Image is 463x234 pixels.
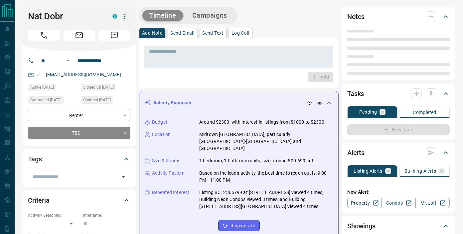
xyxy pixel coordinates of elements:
[28,151,130,167] div: Tags
[152,119,167,126] p: Budget
[81,96,130,106] div: Fri Sep 05 2025
[199,189,333,210] p: Listing #C12365799 at [STREET_ADDRESS] viewed 4 times, Building Neon Condos viewed 3 times, and B...
[152,170,185,177] p: Activity Pattern
[64,57,72,65] button: Open
[145,97,333,109] div: Activity Summary-- ago
[81,212,130,218] p: Timeframe:
[347,86,450,102] div: Tasks
[231,31,249,35] p: Log Call
[37,73,41,77] svg: Email Valid
[119,172,128,182] button: Open
[199,119,324,126] p: Around $2300, with interest in listings from $1800 to $2300
[63,30,95,41] span: Email
[347,221,376,231] h2: Showings
[347,145,450,161] div: Alerts
[28,96,77,106] div: Fri Sep 05 2025
[152,157,181,164] p: Size & Rooms
[153,99,191,106] p: Activity Summary
[313,100,324,106] p: -- ago
[413,110,436,115] p: Completed
[28,195,50,206] h2: Criteria
[112,14,117,19] div: condos.ca
[404,169,436,173] p: Building Alerts
[199,170,333,184] p: Based on the lead's activity, the best time to reach out is: 9:00 PM - 11:00 PM
[415,198,450,208] a: Mr.Loft
[83,84,114,91] span: Signed up [DATE]
[152,131,171,138] p: Location
[30,97,62,103] span: Contacted [DATE]
[142,10,183,21] button: Timeline
[347,11,365,22] h2: Notes
[28,11,102,22] h1: Nat Dobr
[28,154,42,164] h2: Tags
[28,109,130,121] div: Renter
[28,192,130,208] div: Criteria
[46,72,121,77] a: [EMAIL_ADDRESS][DOMAIN_NAME]
[347,88,364,99] h2: Tasks
[199,131,333,152] p: Midtown [GEOGRAPHIC_DATA], particularly [GEOGRAPHIC_DATA]-[GEOGRAPHIC_DATA] and [GEOGRAPHIC_DATA]
[28,212,77,218] p: Actively Searching:
[170,31,194,35] p: Send Email
[83,97,111,103] span: Claimed [DATE]
[142,31,162,35] p: Add Note
[98,30,130,41] span: Message
[152,189,189,196] p: Repeated Interest
[28,30,60,41] span: Call
[354,169,383,173] p: Listing Alerts
[28,84,77,93] div: Tue Sep 09 2025
[381,198,415,208] a: Condos
[347,198,382,208] a: Property
[359,110,377,114] p: Pending
[30,84,54,91] span: Active [DATE]
[218,220,260,231] button: Regenerate
[347,147,365,158] h2: Alerts
[347,189,450,196] p: New Alert:
[347,9,450,25] div: Notes
[199,157,315,164] p: 1 bedroom, 1 bathroom units, size around 500-699 sqft
[28,127,130,139] div: TBD
[186,10,234,21] button: Campaigns
[81,84,130,93] div: Fri Sep 05 2025
[202,31,224,35] p: Send Text
[347,218,450,234] div: Showings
